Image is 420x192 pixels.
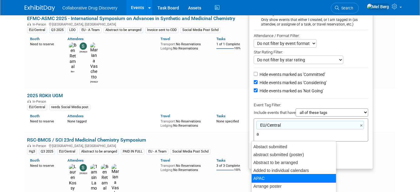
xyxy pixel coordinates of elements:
[360,122,364,129] a: ×
[339,6,353,10] span: Search
[62,5,117,10] span: Collaborative Drug Discovery
[27,93,63,98] a: 2025 RDKit UGM
[216,37,225,41] a: Tasks
[331,3,359,13] a: Search
[90,43,98,80] img: Mariana Vaschetto
[25,5,55,11] img: ExhibitDay
[160,119,176,123] span: Transport:
[27,105,47,110] div: EU/Central
[67,37,84,41] a: Attendees
[30,118,58,124] div: Need to reserve
[33,144,48,148] span: In-Person
[234,168,241,177] td: 100%
[69,43,77,70] img: Ben Retamal
[90,80,98,84] div: Mariana Vaschetto
[79,149,119,154] div: Abstract to be arranged
[69,164,77,191] img: Lauren Kossy
[30,158,40,163] a: Booth
[160,46,173,50] span: Lodging:
[30,37,40,41] a: Booth
[216,119,239,123] span: None specified
[254,32,368,39] div: Attendance / Format Filter:
[145,27,178,33] div: Invoice sent to CDD
[367,3,390,10] img: Mel Berg
[27,15,235,21] a: EFMC-ASMC 2025 - International Symposium on Advances in Synthetic and Medicinal Chemistry
[27,22,31,26] img: In-Person Event
[252,182,336,190] div: Arrange poster
[80,43,87,50] img: Susana Tomasio
[49,27,65,33] div: Q3 2025
[80,50,87,53] div: Susana Tomasio
[160,42,176,46] span: Transport:
[121,149,144,154] div: PAID IN FULL
[160,37,170,41] a: Travel
[33,22,48,26] span: In-Person
[251,174,336,183] div: APAC
[258,88,323,94] label: Hide events marked as 'Not Going'
[252,143,336,151] div: Abstact submitted
[160,164,176,168] span: Transport:
[254,108,368,118] div: Include events that have
[256,131,342,137] input: Type tag and hit enter
[80,27,102,33] div: EU - A Team
[254,18,368,27] div: Only show events that either I created, or I am tagged in (as attendee, or assignee of a task, or...
[216,158,225,163] a: Tasks
[49,105,90,110] div: needs Social Media post
[27,144,31,147] img: In-Person Event
[39,149,55,154] div: Q3 2025
[27,143,245,148] div: [GEOGRAPHIC_DATA], [GEOGRAPHIC_DATA]
[160,163,207,172] div: No Reservations No Reservations
[254,101,368,108] div: Event Tag Filter:
[160,114,170,118] a: Travel
[80,171,87,175] div: Susana Tomasio
[258,71,325,77] label: Hide events marked as 'Committed'
[216,164,245,168] div: 3 of 3 Complete
[27,149,37,154] div: Hg3
[259,122,281,128] span: EU/Central
[216,114,225,118] a: Tasks
[67,118,156,124] div: None tagged
[252,166,336,174] div: Added to individual calendars
[254,48,368,56] div: Star Rating Filter:
[80,164,87,171] img: Susana Tomasio
[160,118,207,128] div: No Reservations No Reservations
[30,41,58,46] div: Need to reserve
[27,100,31,103] img: In-Person Event
[104,27,143,33] div: Abstract to be arranged
[146,149,168,154] div: EU - A Team
[252,159,336,166] div: Abstract to be arranged
[234,47,241,55] td: 100%
[27,22,245,26] div: [GEOGRAPHIC_DATA], [GEOGRAPHIC_DATA]
[170,149,210,154] div: Social Media Post Schd
[27,27,47,33] div: EU/Central
[67,27,77,33] div: LDO
[33,100,48,104] span: In-Person
[181,27,220,33] div: Social Media Post Schd
[67,114,84,118] a: Attendees
[252,151,336,159] div: abstract submitted (poster)
[67,158,84,163] a: Attendees
[57,149,77,154] div: EU/Central
[258,80,327,86] label: Hide events marked as 'Considering'
[216,42,245,46] div: 1 of 1 Complete
[160,41,207,50] div: No Reservations No Reservations
[160,168,173,172] span: Lodging:
[160,124,173,128] span: Lodging:
[160,158,170,163] a: Travel
[30,163,58,168] div: Need to reserve
[27,137,146,143] a: RSC-BMCS / SCI 23rd Medicinal Chemistry Symposium
[30,114,40,118] a: Booth
[69,70,77,73] div: Ben Retamal
[101,164,108,191] img: Ben Retamal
